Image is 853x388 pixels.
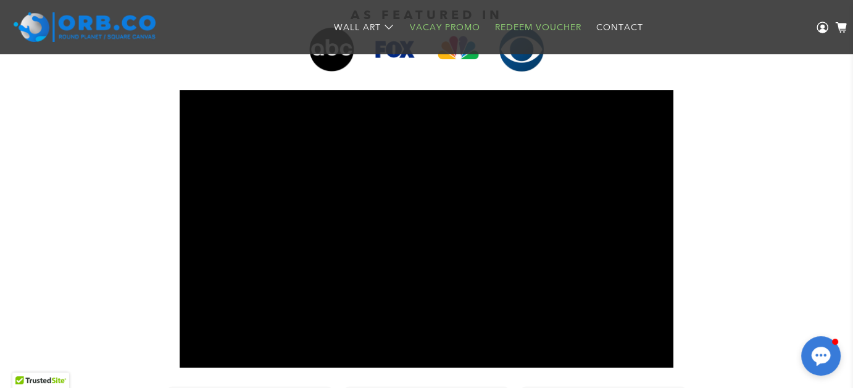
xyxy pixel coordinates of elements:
button: Open chat window [801,336,841,376]
a: Wall Art [327,11,402,44]
a: Vacay Promo [402,11,488,44]
a: Redeem Voucher [488,11,589,44]
a: Contact [589,11,651,44]
iframe: Embedded Youtube Video [180,90,673,368]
